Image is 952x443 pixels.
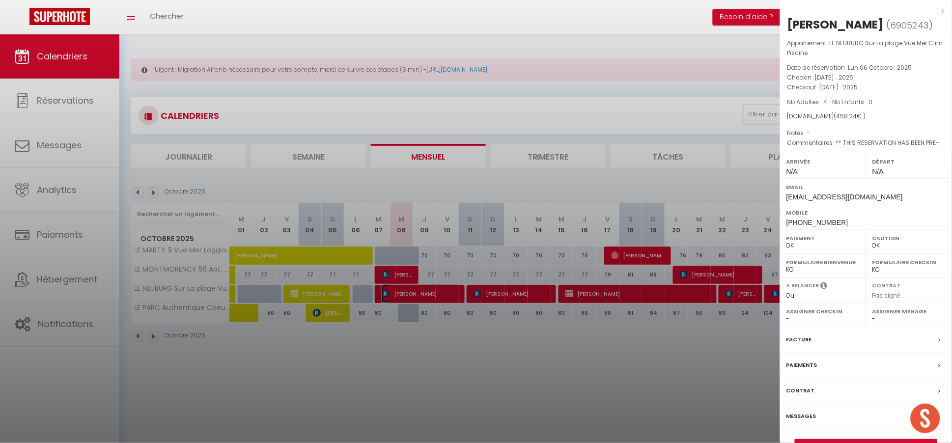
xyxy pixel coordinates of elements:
label: Contrat [786,386,815,396]
span: Nb Adultes : 4 - [787,98,873,106]
span: Lun 06 Octobre . 2025 [848,63,912,72]
span: ( € ) [834,112,866,120]
span: 6905243 [891,19,929,31]
span: [PHONE_NUMBER] [786,219,848,226]
span: [EMAIL_ADDRESS][DOMAIN_NAME] [786,193,903,201]
p: Date de réservation : [787,63,945,73]
p: Commentaires : [787,138,945,148]
label: Assigner Checkin [786,306,860,316]
p: Checkin : [787,73,945,83]
span: - [807,129,811,137]
i: Sélectionner OUI si vous souhaiter envoyer les séquences de messages post-checkout [821,281,828,292]
div: [PERSON_NAME] [787,17,884,32]
span: 458.24 [837,112,857,120]
label: Formulaire Bienvenue [786,257,860,267]
label: Messages [786,411,816,421]
span: N/A [872,167,884,175]
label: Paiements [786,360,817,370]
div: Ouvrir le chat [911,404,940,433]
span: ( ) [887,18,933,32]
label: Assigner Menage [872,306,946,316]
label: Départ [872,157,946,166]
span: Nb Enfants : 0 [833,98,873,106]
span: [DATE] . 2025 [819,83,858,91]
span: [DATE] . 2025 [815,73,854,82]
div: x [780,5,945,17]
label: Caution [872,233,946,243]
label: Contrat [872,281,901,288]
span: LE NEUBURG Sur La plage Vue Mer Clim Piscine [787,39,943,57]
label: Paiement [786,233,860,243]
label: Formulaire Checkin [872,257,946,267]
label: Email [786,182,946,192]
label: Mobile [786,208,946,218]
span: N/A [786,167,798,175]
span: Pas signé [872,291,901,300]
p: Appartement : [787,38,945,58]
label: Facture [786,334,812,345]
div: [DOMAIN_NAME] [787,112,945,121]
label: Arrivée [786,157,860,166]
label: A relancer [786,281,819,290]
p: Checkout : [787,83,945,92]
p: Notes : [787,128,945,138]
